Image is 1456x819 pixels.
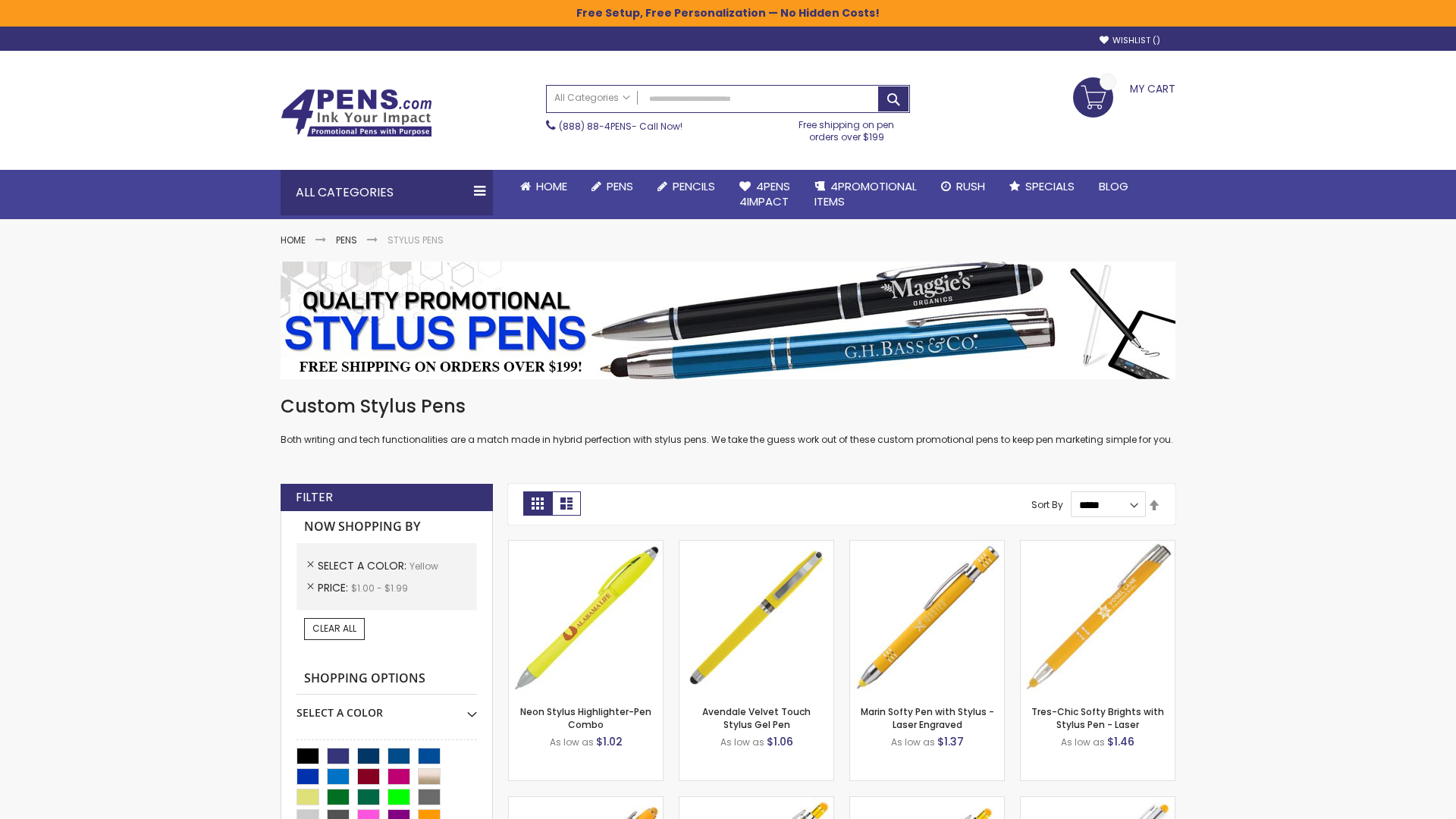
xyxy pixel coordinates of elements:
[297,511,477,543] strong: Now Shopping by
[296,489,333,506] strong: Filter
[509,541,663,695] img: Neon Stylus Highlighter-Pen Combo-Yellow
[281,89,432,137] img: 4Pens Custom Pens and Promotional Products
[679,796,833,809] a: Phoenix Softy Brights with Stylus Pen - Laser-Yellow
[281,170,493,215] div: All Categories
[727,170,802,219] a: 4Pens4impact
[1107,734,1134,749] span: $1.46
[508,170,579,203] a: Home
[520,705,651,730] a: Neon Stylus Highlighter-Pen Combo
[523,491,552,516] strong: Grid
[281,262,1175,379] img: Stylus Pens
[554,92,630,104] span: All Categories
[509,540,663,553] a: Neon Stylus Highlighter-Pen Combo-Yellow
[850,541,1004,695] img: Marin Softy Pen with Stylus - Laser Engraved-Yellow
[861,705,994,730] a: Marin Softy Pen with Stylus - Laser Engraved
[850,796,1004,809] a: Phoenix Softy Brights Gel with Stylus Pen - Laser-Yellow
[1025,178,1075,194] span: Specials
[937,734,964,749] span: $1.37
[297,695,477,720] div: Select A Color
[536,178,567,194] span: Home
[547,86,638,111] a: All Categories
[607,178,633,194] span: Pens
[1031,498,1063,511] label: Sort By
[1099,178,1128,194] span: Blog
[767,734,793,749] span: $1.06
[579,170,645,203] a: Pens
[1061,736,1105,748] span: As low as
[550,736,594,748] span: As low as
[702,705,811,730] a: Avendale Velvet Touch Stylus Gel Pen
[1021,541,1175,695] img: Tres-Chic Softy Brights with Stylus Pen - Laser-Yellow
[409,560,438,573] span: Yellow
[336,234,357,246] a: Pens
[1100,35,1160,46] a: Wishlist
[891,736,935,748] span: As low as
[956,178,985,194] span: Rush
[312,622,356,635] span: Clear All
[850,540,1004,553] a: Marin Softy Pen with Stylus - Laser Engraved-Yellow
[318,558,409,573] span: Select A Color
[997,170,1087,203] a: Specials
[281,394,1175,419] h1: Custom Stylus Pens
[596,734,623,749] span: $1.02
[814,178,917,209] span: 4PROMOTIONAL ITEMS
[559,120,682,133] span: - Call Now!
[318,580,351,595] span: Price
[783,113,911,143] div: Free shipping on pen orders over $199
[679,541,833,695] img: Avendale Velvet Touch Stylus Gel Pen-Yellow
[673,178,715,194] span: Pencils
[297,663,477,695] strong: Shopping Options
[559,120,632,133] a: (888) 88-4PENS
[304,618,365,639] a: Clear All
[720,736,764,748] span: As low as
[1021,540,1175,553] a: Tres-Chic Softy Brights with Stylus Pen - Laser-Yellow
[281,234,306,246] a: Home
[388,234,444,246] strong: Stylus Pens
[1087,170,1141,203] a: Blog
[739,178,790,209] span: 4Pens 4impact
[929,170,997,203] a: Rush
[509,796,663,809] a: Ellipse Softy Brights with Stylus Pen - Laser-Yellow
[281,394,1175,447] div: Both writing and tech functionalities are a match made in hybrid perfection with stylus pens. We ...
[802,170,929,219] a: 4PROMOTIONALITEMS
[1021,796,1175,809] a: Tres-Chic Softy with Stylus Top Pen - ColorJet-Yellow
[679,540,833,553] a: Avendale Velvet Touch Stylus Gel Pen-Yellow
[351,582,408,595] span: $1.00 - $1.99
[645,170,727,203] a: Pencils
[1031,705,1164,730] a: Tres-Chic Softy Brights with Stylus Pen - Laser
